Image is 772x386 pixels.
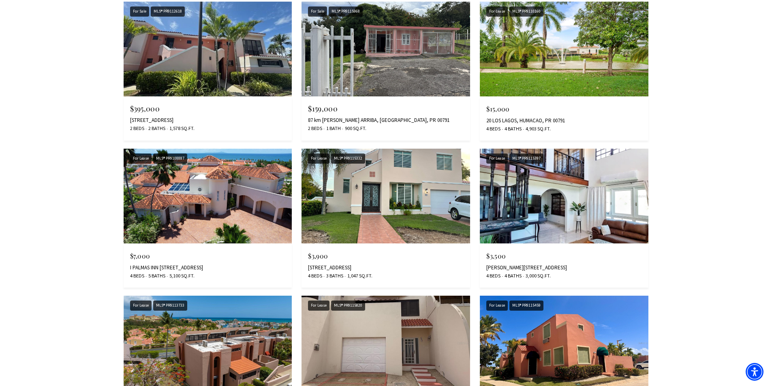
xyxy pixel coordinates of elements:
[308,154,329,164] div: For Lease
[130,154,152,164] div: For Lease
[480,149,648,243] img: For Lease
[153,301,187,311] div: MLS® PR9113733
[302,2,470,96] img: For Sale
[151,6,185,17] div: MLS® PR9112618
[130,125,144,132] span: 2 Beds
[302,2,470,141] a: For Sale For Sale MLS® PR9115968 $159,000 87 km [PERSON_NAME] ARRIBA, [GEOGRAPHIC_DATA], PR 00791...
[308,273,322,279] span: 4 Beds
[480,2,648,96] img: For Lease
[343,125,366,132] span: 900 Sq.Ft.
[308,6,327,17] div: For Sale
[486,117,642,124] div: 20 LOS LAGOS, HUMACAO, PR 00791
[130,301,152,311] div: For Lease
[124,149,292,288] a: For Lease For Lease MLS® PR9108887 $7,000 I PALMAS INN [STREET_ADDRESS] 4 Beds 5 Baths 5,100 Sq.Ft.
[486,154,508,164] div: For Lease
[302,149,470,288] a: For Lease For Lease MLS® PR9115332 $3,900 [STREET_ADDRESS] 4 Beds 3 Baths 1,047 Sq.Ft.
[331,301,365,311] div: MLS® PR9115820
[153,154,187,164] div: MLS® PR9108887
[308,117,464,124] div: 87 km [PERSON_NAME] ARRIBA, [GEOGRAPHIC_DATA], PR 00791
[509,154,543,164] div: MLS® PR9115397
[124,2,292,141] a: For Sale For Sale MLS® PR9112618 $395,000 [STREET_ADDRESS] 2 Beds 2 Baths 1,578 Sq.Ft.
[746,363,763,381] div: Accessibility Menu
[486,126,500,132] span: 4 Beds
[486,104,509,113] span: $15,000
[130,104,160,113] span: $395,000
[524,273,551,279] span: 3,000 Sq.Ft.
[302,149,470,243] img: For Lease
[130,252,150,260] span: $7,000
[308,264,464,271] div: [STREET_ADDRESS]
[308,301,329,311] div: For Lease
[486,273,500,279] span: 4 Beds
[486,301,508,311] div: For Lease
[480,2,648,141] a: For Lease For Lease MLS® PR9110160 $15,000 20 LOS LAGOS, HUMACAO, PR 00791 4 Beds 4 Baths 4,903 S...
[308,125,322,132] span: 2 Beds
[146,125,165,132] span: 2 Baths
[486,6,508,17] div: For Lease
[524,126,551,132] span: 4,903 Sq.Ft.
[308,252,328,260] span: $3,900
[509,301,543,311] div: MLS® PR9115459
[480,149,648,288] a: For Lease For Lease MLS® PR9115397 $3,500 [PERSON_NAME][STREET_ADDRESS] 4 Beds 4 Baths 3,000 Sq.Ft.
[308,104,338,113] span: $159,000
[167,273,195,279] span: 5,100 Sq.Ft.
[331,154,365,164] div: MLS® PR9115332
[130,273,144,279] span: 4 Beds
[146,273,165,279] span: 5 Baths
[130,117,286,124] div: [STREET_ADDRESS]
[124,149,292,243] img: For Lease
[329,6,363,17] div: MLS® PR9115968
[503,273,522,279] span: 4 Baths
[486,252,506,260] span: $3,500
[324,273,343,279] span: 3 Baths
[167,125,195,132] span: 1,578 Sq.Ft.
[345,273,372,279] span: 1,047 Sq.Ft.
[130,6,149,17] div: For Sale
[130,264,286,271] div: I PALMAS INN [STREET_ADDRESS]
[486,264,642,271] div: [PERSON_NAME][STREET_ADDRESS]
[124,2,292,96] img: For Sale
[324,125,341,132] span: 1 Bath
[509,6,543,17] div: MLS® PR9110160
[503,126,522,132] span: 4 Baths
